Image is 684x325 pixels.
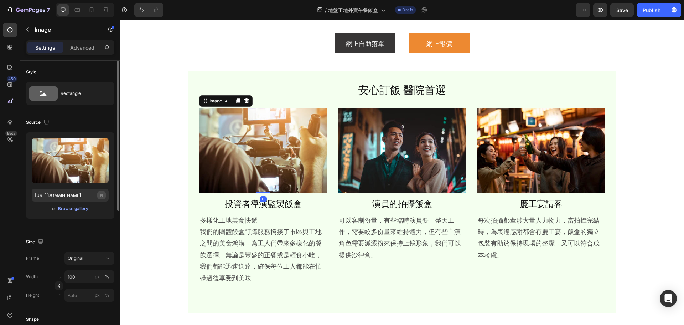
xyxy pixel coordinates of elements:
button: % [93,273,102,281]
h2: 投資者導演監製飯盒 [79,177,207,189]
div: Style [26,69,36,75]
label: Frame [26,255,39,261]
button: Publish [637,3,667,17]
div: Publish [643,6,660,14]
button: 7 [3,3,53,17]
p: 多樣化工地美食快遞 我們的團體飯盒訂購服務橋接了市區與工地之間的美食鴻溝，為工人們帶來多樣化的餐飲選擇。無論是豐盛的正餐或是輕食小吃，我們都能迅速送達，確保每位工人都能在忙碌過後享受到美味 [80,194,207,263]
input: px% [64,270,114,283]
p: 可以客制份量，有些臨時演員要一整天工作，需要較多份量來維持體力，但有些主演角色需要減澱粉來保持上鏡形象，我們可以提供沙律盒。 [219,194,346,240]
p: Advanced [70,44,94,51]
button: Save [610,3,634,17]
div: % [105,274,109,280]
p: Image [35,25,95,34]
iframe: Design area [120,20,684,325]
div: Size [26,237,45,247]
button: px [103,273,112,281]
img: filming_catering400x267_2.webp [218,88,346,173]
button: Original [64,252,114,265]
span: / [325,6,327,14]
input: https://example.com/image.jpg [32,189,109,202]
label: Width [26,274,38,280]
span: 地盤工地外賣午餐飯盒 [328,6,378,14]
div: px [95,292,100,299]
div: 450 [7,76,17,82]
div: Open Intercom Messenger [660,290,677,307]
div: px [95,274,100,280]
div: Beta [5,131,17,136]
div: Rich Text Editor. Editing area: main [79,193,207,264]
img: filming_catering400x267.webp [357,88,485,173]
h2: 演員的拍攝飯盒 [218,177,346,189]
div: Shape [26,316,39,323]
span: Original [68,255,83,261]
span: Draft [402,7,413,13]
div: 0 [140,176,147,182]
p: Settings [35,44,55,51]
img: preview-image [32,138,109,183]
div: Source [26,118,51,127]
h2: 慶工宴請客 [357,177,485,189]
p: 每次拍攝都牽涉大量人力物力，當拍攝完結時，為表達感謝都會有慶工宴，飯盒的獨立包裝有助於保持現場的整潔，又可以符合成本考慮。 [358,194,484,240]
input: px% [64,289,114,302]
span: Save [616,7,628,13]
label: Height [26,292,39,299]
button: px [103,291,112,300]
div: Rectangle [61,85,104,102]
button: % [93,291,102,300]
p: 7 [47,6,50,14]
div: Browse gallery [58,205,88,212]
div: Undo/Redo [134,3,163,17]
span: or [52,204,56,213]
button: Browse gallery [58,205,89,212]
div: % [105,292,109,299]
